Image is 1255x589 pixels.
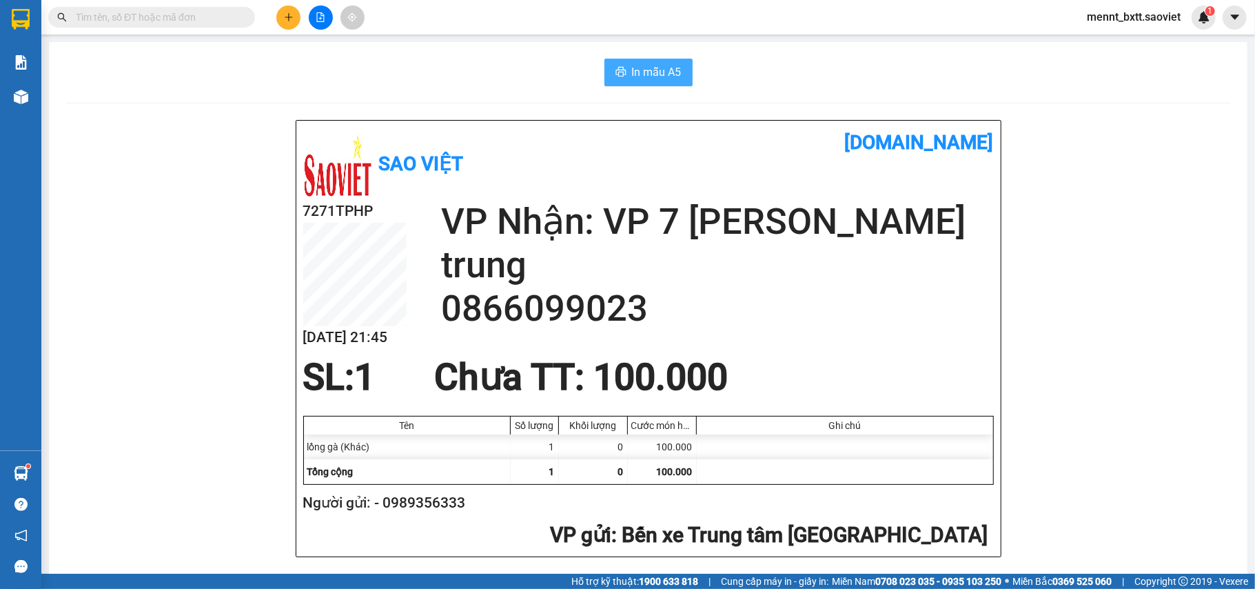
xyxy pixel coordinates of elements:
h2: Người gửi: - 0989356333 [303,492,988,515]
span: mennt_bxtt.saoviet [1076,8,1192,26]
h2: 0866099023 [441,287,994,330]
h2: trung [441,243,994,287]
span: aim [347,12,357,22]
div: Tên [307,420,507,431]
span: printer [615,66,626,79]
div: 1 [511,435,559,459]
span: ⚪️ [1005,579,1009,584]
strong: 1900 633 818 [639,576,698,587]
span: 1 [1207,6,1212,16]
div: Ghi chú [700,420,990,431]
img: warehouse-icon [14,90,28,104]
span: 1 [355,356,376,399]
strong: 0369 525 060 [1052,576,1112,587]
h2: VP Nhận: VP 7 [PERSON_NAME] [441,200,994,243]
img: logo.jpg [303,131,372,200]
span: message [14,560,28,573]
button: printerIn mẫu A5 [604,59,693,86]
div: 100.000 [628,435,697,459]
h2: KC22YVKI [8,80,111,103]
h2: 7271TPHP [303,200,407,223]
div: Chưa TT : 100.000 [426,357,736,398]
div: Khối lượng [562,420,624,431]
button: plus [276,6,300,30]
span: SL: [303,356,355,399]
sup: 1 [1205,6,1215,16]
div: Cước món hàng [631,420,693,431]
button: aim [340,6,365,30]
div: 0 [559,435,628,459]
span: search [57,12,67,22]
span: caret-down [1229,11,1241,23]
span: copyright [1179,577,1188,586]
span: VP gửi [551,523,612,547]
input: Tìm tên, số ĐT hoặc mã đơn [76,10,238,25]
button: file-add [309,6,333,30]
b: Sao Việt [83,32,168,55]
strong: 0708 023 035 - 0935 103 250 [875,576,1001,587]
span: 0 [618,466,624,477]
div: Số lượng [514,420,555,431]
span: plus [284,12,294,22]
span: Miền Nam [832,574,1001,589]
span: notification [14,529,28,542]
span: | [708,574,711,589]
b: [DOMAIN_NAME] [184,11,333,34]
img: icon-new-feature [1198,11,1210,23]
span: Miền Bắc [1012,574,1112,589]
span: 1 [549,466,555,477]
button: caret-down [1223,6,1247,30]
span: Hỗ trợ kỹ thuật: [571,574,698,589]
h2: VP Nhận: VP 7 [PERSON_NAME] [72,80,333,167]
span: Cung cấp máy in - giấy in: [721,574,828,589]
b: [DOMAIN_NAME] [845,131,994,154]
div: lồng gà (Khác) [304,435,511,459]
h2: : Bến xe Trung tâm [GEOGRAPHIC_DATA] [303,521,988,550]
sup: 1 [26,464,30,468]
img: logo-vxr [12,9,30,30]
span: question-circle [14,498,28,511]
span: In mẫu A5 [632,63,682,81]
span: file-add [316,12,325,22]
img: solution-icon [14,55,28,70]
img: logo.jpg [8,11,76,80]
img: warehouse-icon [14,466,28,481]
span: | [1122,574,1124,589]
span: Tổng cộng [307,466,354,477]
span: 100.000 [657,466,693,477]
h2: [DATE] 21:45 [303,326,407,349]
b: Sao Việt [379,152,464,175]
